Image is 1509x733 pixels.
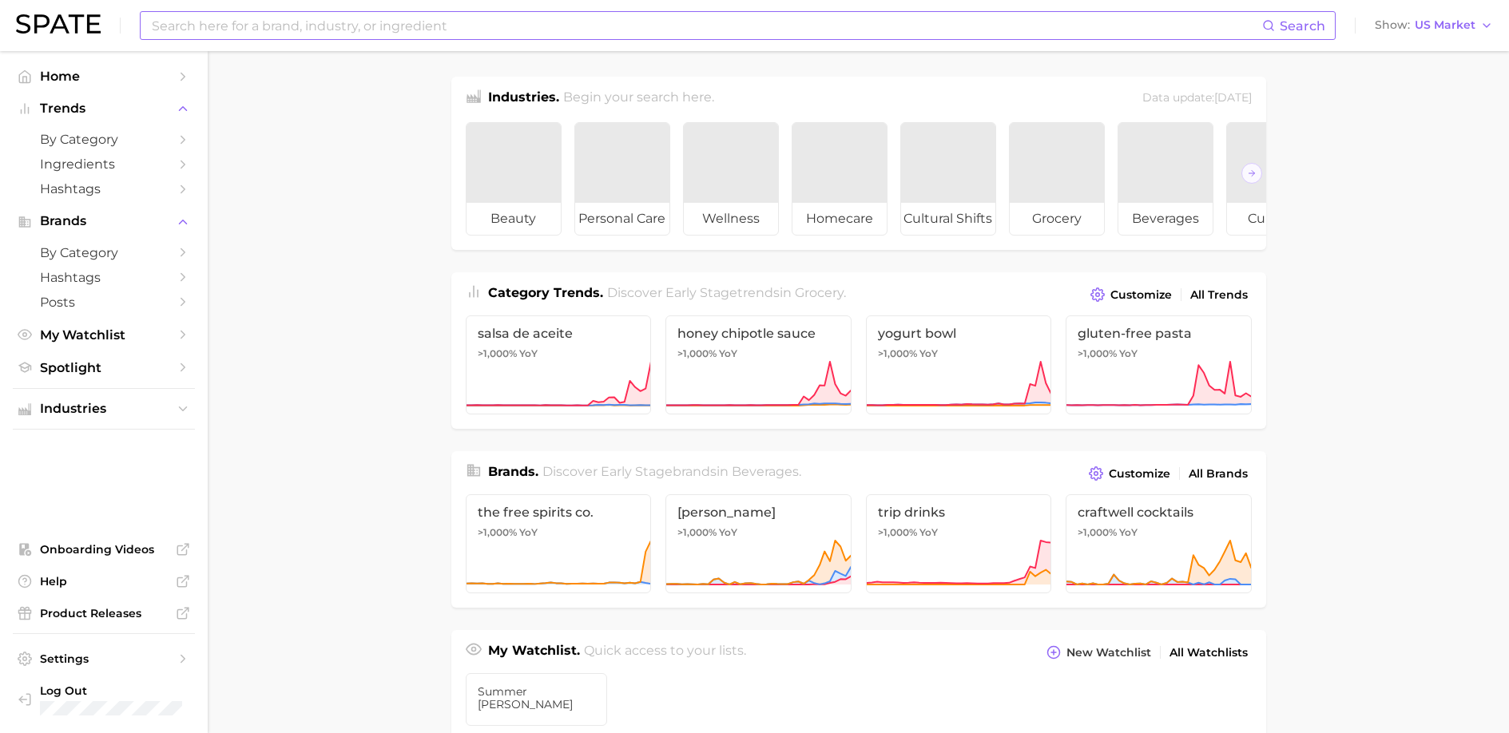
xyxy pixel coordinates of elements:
[40,132,168,147] span: by Category
[13,127,195,152] a: by Category
[1066,646,1151,660] span: New Watchlist
[1119,526,1138,539] span: YoY
[1166,642,1252,664] a: All Watchlists
[13,397,195,421] button: Industries
[1085,462,1173,485] button: Customize
[466,122,562,236] a: beauty
[519,347,538,360] span: YoY
[1078,347,1117,359] span: >1,000%
[13,537,195,561] a: Onboarding Videos
[1142,88,1252,109] div: Data update: [DATE]
[563,88,714,109] h2: Begin your search here.
[1280,18,1325,34] span: Search
[466,494,652,593] a: the free spirits co.>1,000% YoY
[1169,646,1248,660] span: All Watchlists
[13,569,195,593] a: Help
[677,326,840,341] span: honey chipotle sauce
[40,181,168,196] span: Hashtags
[13,265,195,290] a: Hashtags
[1042,641,1154,664] button: New Watchlist
[1415,21,1475,30] span: US Market
[792,122,888,236] a: homecare
[919,526,938,539] span: YoY
[1375,21,1410,30] span: Show
[792,203,887,235] span: homecare
[683,122,779,236] a: wellness
[467,203,561,235] span: beauty
[13,323,195,347] a: My Watchlist
[900,122,996,236] a: cultural shifts
[40,327,168,343] span: My Watchlist
[478,347,517,359] span: >1,000%
[13,64,195,89] a: Home
[13,647,195,671] a: Settings
[1078,326,1240,341] span: gluten-free pasta
[732,464,799,479] span: beverages
[677,526,717,538] span: >1,000%
[684,203,778,235] span: wellness
[40,101,168,116] span: Trends
[466,673,608,726] a: Summer [PERSON_NAME]
[488,641,580,664] h1: My Watchlist.
[1110,288,1172,302] span: Customize
[574,122,670,236] a: personal care
[1185,463,1252,485] a: All Brands
[866,494,1052,593] a: trip drinks>1,000% YoY
[40,245,168,260] span: by Category
[901,203,995,235] span: cultural shifts
[40,214,168,228] span: Brands
[150,12,1262,39] input: Search here for a brand, industry, or ingredient
[1118,203,1213,235] span: beverages
[40,402,168,416] span: Industries
[1371,15,1497,36] button: ShowUS Market
[919,347,938,360] span: YoY
[878,326,1040,341] span: yogurt bowl
[13,209,195,233] button: Brands
[478,505,640,520] span: the free spirits co.
[719,526,737,539] span: YoY
[1010,203,1104,235] span: grocery
[878,505,1040,520] span: trip drinks
[1118,122,1213,236] a: beverages
[1241,163,1262,184] button: Scroll Right
[13,601,195,625] a: Product Releases
[40,270,168,285] span: Hashtags
[40,295,168,310] span: Posts
[677,347,717,359] span: >1,000%
[1009,122,1105,236] a: grocery
[1078,505,1240,520] span: craftwell cocktails
[1190,288,1248,302] span: All Trends
[1186,284,1252,306] a: All Trends
[665,494,852,593] a: [PERSON_NAME]>1,000% YoY
[878,526,917,538] span: >1,000%
[584,641,746,664] h2: Quick access to your lists.
[1109,467,1170,481] span: Customize
[1066,315,1252,414] a: gluten-free pasta>1,000% YoY
[16,14,101,34] img: SPATE
[575,203,669,235] span: personal care
[1086,283,1175,306] button: Customize
[542,464,801,479] span: Discover Early Stage brands in .
[13,97,195,121] button: Trends
[665,315,852,414] a: honey chipotle sauce>1,000% YoY
[1189,467,1248,481] span: All Brands
[478,326,640,341] span: salsa de aceite
[40,360,168,375] span: Spotlight
[1078,526,1117,538] span: >1,000%
[488,285,603,300] span: Category Trends .
[40,683,182,698] span: Log Out
[488,464,538,479] span: Brands .
[13,290,195,315] a: Posts
[13,355,195,380] a: Spotlight
[488,88,559,109] h1: Industries.
[866,315,1052,414] a: yogurt bowl>1,000% YoY
[13,152,195,176] a: Ingredients
[40,652,168,666] span: Settings
[40,606,168,620] span: Product Releases
[719,347,737,360] span: YoY
[13,679,195,720] a: Log out. Currently logged in with e-mail chelsea@spate.nyc.
[13,240,195,265] a: by Category
[40,574,168,588] span: Help
[519,526,538,539] span: YoY
[1226,122,1322,236] a: culinary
